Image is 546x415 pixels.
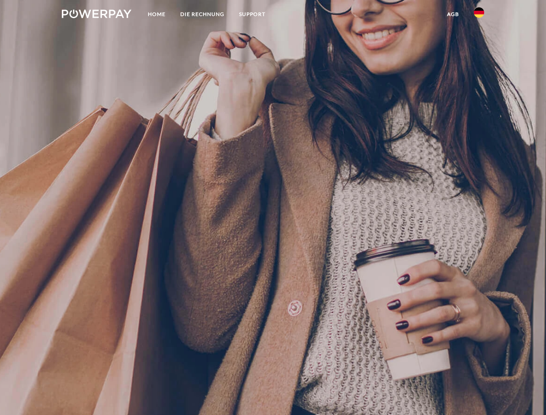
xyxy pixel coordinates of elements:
[232,6,273,22] a: SUPPORT
[474,7,484,18] img: de
[62,10,131,18] img: logo-powerpay-white.svg
[140,6,173,22] a: Home
[173,6,232,22] a: DIE RECHNUNG
[440,6,466,22] a: agb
